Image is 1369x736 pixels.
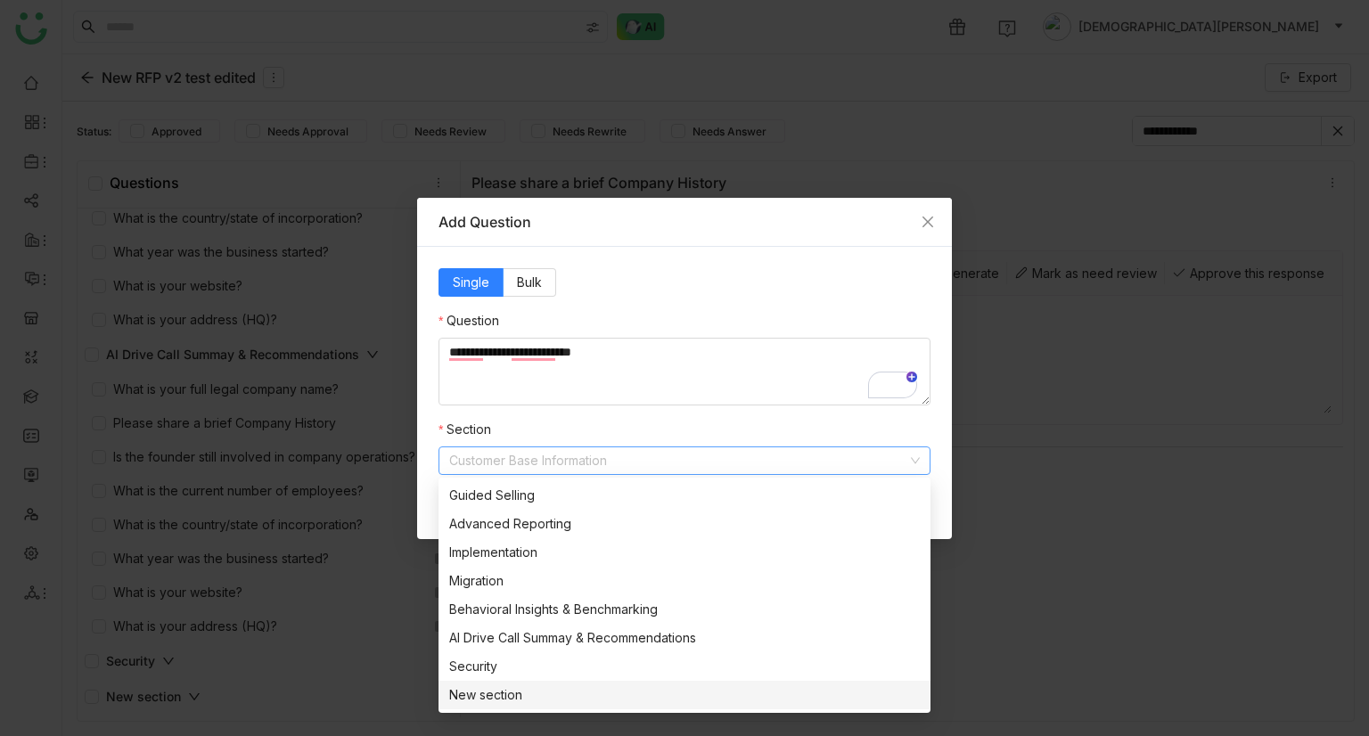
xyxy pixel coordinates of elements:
label: Section [439,420,491,439]
nz-option-item: Implementation [439,538,930,567]
nz-option-item: New section [439,681,930,709]
nz-select-item: Customer Base Information [449,447,920,474]
label: Question [439,311,499,331]
button: Close [904,198,952,246]
div: Guided Selling [449,486,920,505]
nz-option-item: Guided Selling [439,481,930,510]
div: Implementation [449,543,920,562]
div: Add Question [439,212,930,232]
textarea: To enrich screen reader interactions, please activate Accessibility in Grammarly extension settings [439,338,930,405]
nz-option-item: Advanced Reporting [439,510,930,538]
nz-option-item: AI Drive Call Summay & Recommendations [439,624,930,652]
nz-option-item: Migration [439,567,930,595]
div: New section [449,685,920,705]
span: Single [453,274,489,290]
nz-option-item: Security [439,652,930,681]
span: Bulk [517,274,542,290]
div: Advanced Reporting [449,514,920,534]
div: Security [449,657,920,676]
div: Migration [449,571,920,591]
nz-option-item: Behavioral Insights & Benchmarking [439,595,930,624]
div: Behavioral Insights & Benchmarking [449,600,920,619]
div: AI Drive Call Summay & Recommendations [449,628,920,648]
